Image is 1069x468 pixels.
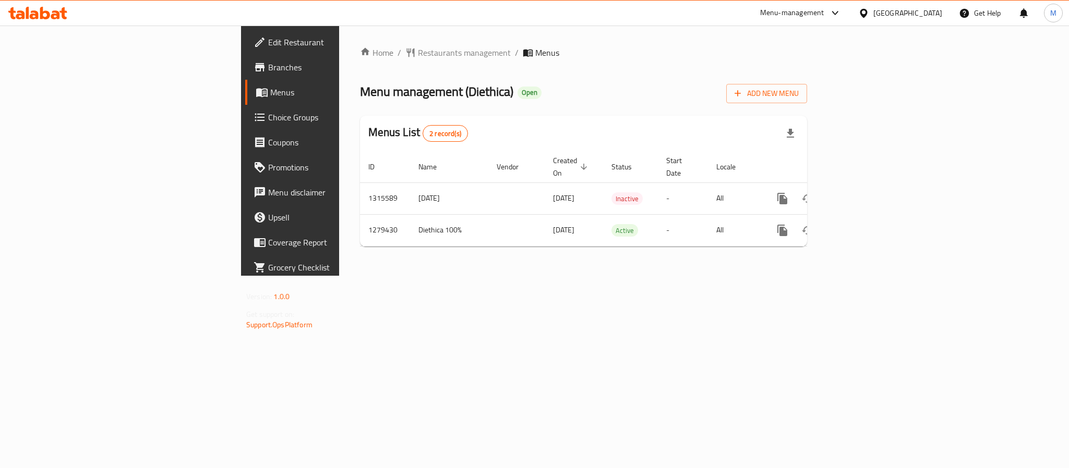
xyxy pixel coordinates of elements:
span: Status [611,161,645,173]
div: [GEOGRAPHIC_DATA] [873,7,942,19]
span: Promotions [268,161,411,174]
span: Coverage Report [268,236,411,249]
th: Actions [762,151,879,183]
span: Get support on: [246,307,294,321]
span: Version: [246,290,272,303]
td: All [708,214,762,246]
a: Menu disclaimer [245,180,419,205]
span: Restaurants management [418,46,511,59]
button: Change Status [795,218,820,243]
h2: Menus List [368,125,468,142]
span: Branches [268,61,411,73]
span: Start Date [666,154,695,179]
a: Support.OpsPlatform [246,318,313,331]
div: Total records count [423,125,468,142]
span: Edit Restaurant [268,36,411,48]
span: [DATE] [553,191,574,205]
button: Change Status [795,186,820,211]
span: Open [518,88,542,97]
span: Active [611,225,638,237]
button: more [770,218,795,243]
span: Menus [535,46,559,59]
nav: breadcrumb [360,46,807,59]
span: Locale [716,161,749,173]
a: Choice Groups [245,105,419,130]
a: Menus [245,80,419,105]
div: Active [611,224,638,237]
span: Menu management ( Diethica ) [360,80,513,103]
span: Grocery Checklist [268,261,411,274]
a: Promotions [245,155,419,180]
span: 1.0.0 [273,290,290,303]
span: M [1050,7,1056,19]
span: 2 record(s) [423,129,467,139]
li: / [515,46,519,59]
a: Coupons [245,130,419,155]
a: Restaurants management [405,46,511,59]
span: Coupons [268,136,411,149]
table: enhanced table [360,151,879,247]
span: Name [418,161,450,173]
span: Choice Groups [268,111,411,124]
div: Menu-management [760,7,824,19]
td: [DATE] [410,182,488,214]
span: Add New Menu [735,87,799,100]
a: Branches [245,55,419,80]
span: Menus [270,86,411,98]
td: All [708,182,762,214]
a: Edit Restaurant [245,30,419,55]
td: - [658,214,708,246]
div: Open [518,87,542,99]
span: Menu disclaimer [268,186,411,199]
div: Export file [778,121,803,146]
td: Diethica 100% [410,214,488,246]
a: Grocery Checklist [245,255,419,280]
span: ID [368,161,388,173]
button: more [770,186,795,211]
a: Coverage Report [245,230,419,255]
span: Created On [553,154,591,179]
span: [DATE] [553,223,574,237]
span: Inactive [611,193,643,205]
td: - [658,182,708,214]
button: Add New Menu [726,84,807,103]
span: Upsell [268,211,411,224]
span: Vendor [497,161,532,173]
a: Upsell [245,205,419,230]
